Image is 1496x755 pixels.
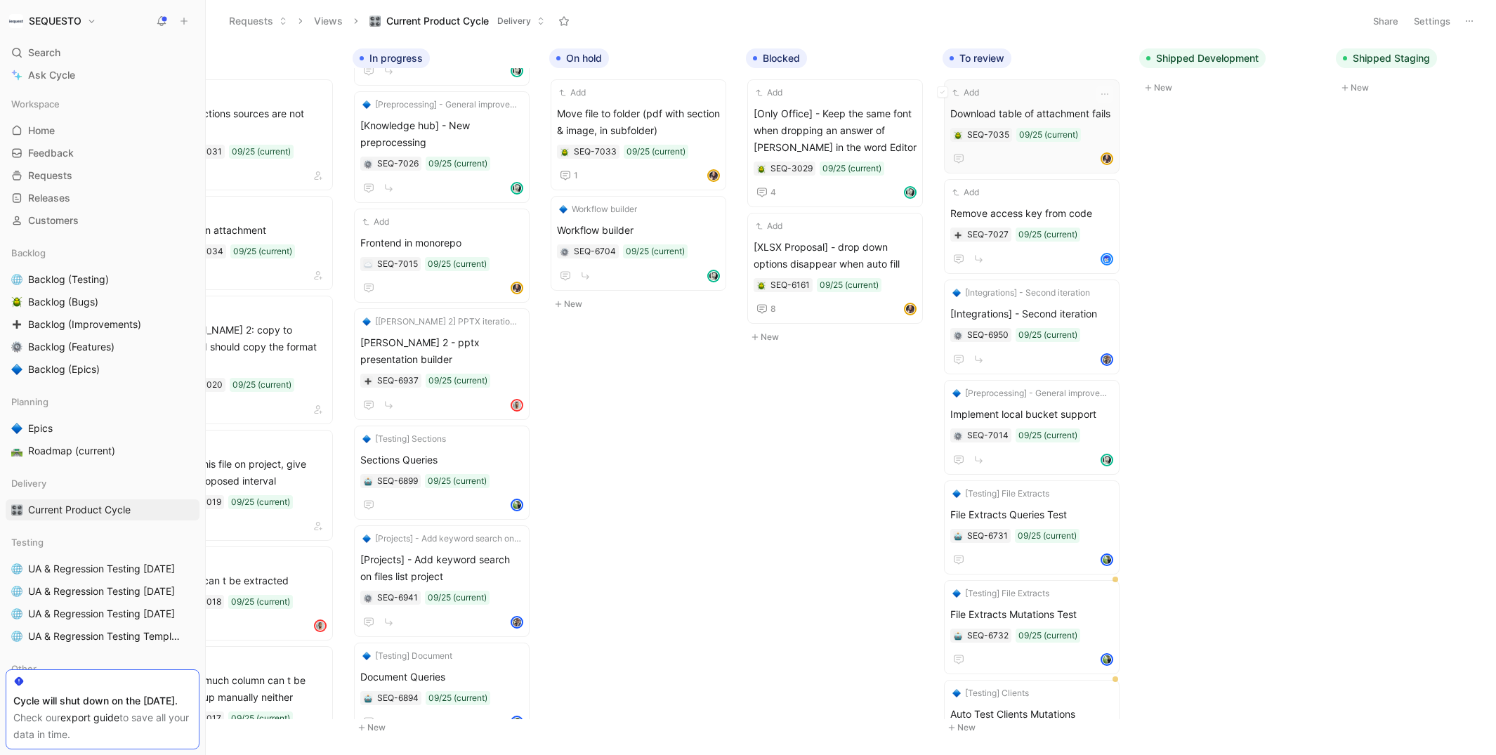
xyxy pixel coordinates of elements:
button: 🪲 [953,130,963,140]
button: SEQUESTOSEQUESTO [6,11,100,31]
div: ⚙️ [560,247,570,256]
a: 🔷Workflow builderWorkflow builder09/25 (current)avatar [551,196,726,291]
div: 09/25 (current) [820,278,879,292]
a: 🌐UA & Regression Testing [DATE] [6,603,199,624]
a: 🔷[[PERSON_NAME] 2] PPTX iteration 2[PERSON_NAME] 2 - pptx presentation builder09/25 (current)avatar [354,308,530,420]
span: Other [11,662,37,676]
button: ☁️ [363,259,373,269]
img: 🤖 [364,695,372,703]
img: 🌐 [11,631,22,642]
button: 🔷[Testing] File Extracts [950,487,1051,501]
span: Blocked [763,51,800,65]
span: [Testing] Clients [965,686,1029,700]
div: SEQ-7014 [967,428,1009,442]
a: Some sections sources are not opening09/25 (current) [157,79,333,190]
span: [Integrations] - Second iteration [950,306,1113,322]
button: On hold [549,48,609,68]
span: [Projects] - Add keyword search on files list project [360,551,523,585]
a: AddRemove access key from code09/25 (current)avatar [944,179,1120,274]
div: Testing🌐UA & Regression Testing [DATE]🌐UA & Regression Testing [DATE]🌐UA & Regression Testing [DA... [6,532,199,647]
img: 🎛️ [369,15,381,27]
img: 🔷 [362,435,371,443]
span: UA & Regression Testing [DATE] [28,562,175,576]
a: 🔷[Testing] SectionsSections Queries09/25 (current)avatar [354,426,530,520]
div: Delivery [6,473,199,494]
button: 🔷 [8,420,25,437]
div: 09/25 (current) [1018,529,1077,543]
span: Backlog [11,246,46,260]
a: 🌐Backlog (Testing) [6,269,199,290]
div: SEQ-7027 [967,228,1009,242]
img: 🔷 [362,652,371,660]
div: SEQ-3029 [770,162,813,176]
a: 🌐UA & Regression Testing [DATE] [6,581,199,602]
a: 🛣️Roadmap (current) [6,440,199,461]
img: SEQUESTO [9,14,23,28]
img: ⚙️ [954,331,962,340]
img: 🔷 [952,289,961,297]
img: avatar [512,400,522,410]
a: 🔷Backlog (Epics) [6,359,199,380]
div: Search [6,42,199,63]
a: 🔷[Integrations] - Second iteration[Integrations] - Second iteration09/25 (current)avatar [944,280,1120,374]
div: Backlog [6,242,199,263]
img: ⚙️ [954,432,962,440]
span: Shipped Development [1156,51,1259,65]
img: avatar [512,183,522,193]
a: 🔷Epics [6,418,199,439]
button: 🪲 [8,294,25,310]
div: Workspace [6,93,199,114]
button: Requests [223,11,294,32]
button: ⚙️ [953,330,963,340]
div: ⚙️ [363,593,373,603]
span: UA & Regression Testing Template [28,629,181,643]
span: Home [28,124,55,138]
div: SEQ-6161 [770,278,810,292]
div: SEQ-6899 [377,474,418,488]
span: Workflow builder [572,202,637,216]
span: [[PERSON_NAME] 2] PPTX iteration 2 [375,315,521,329]
span: Planning [11,395,48,409]
button: 🤖 [953,631,963,641]
a: Add[XLSX Proposal] - drop down options disappear when auto fill09/25 (current)8avatar [747,213,923,324]
a: 🔷[Testing] DocumentDocument Queries09/25 (current)avatar [354,643,530,737]
span: To review [959,51,1004,65]
span: UA & Regression Testing [DATE] [28,607,175,621]
button: 🔷[Testing] Sections [360,432,448,446]
button: 🪲 [756,164,766,173]
div: 09/25 (current) [231,495,290,509]
span: Epics [28,421,53,435]
img: 🔷 [952,389,961,398]
h1: SEQUESTO [29,15,81,27]
a: AddMove file to folder (pdf with section & image, in subfolder)09/25 (current)1avatar [551,79,726,190]
div: 09/25 (current) [232,145,291,159]
div: 09/25 (current) [428,591,487,605]
a: 🔷[Projects] - Add keyword search on files list project[Projects] - Add keyword search on files li... [354,525,530,637]
button: 🔷[Testing] File Extracts [950,586,1051,600]
button: 🤖 [363,693,373,703]
img: 🔷 [952,689,961,697]
span: File with much column can t be cleaned up manually neither [164,672,327,706]
button: 🪲 [560,147,570,157]
span: Backlog (Features) [28,340,114,354]
img: avatar [1102,555,1112,565]
span: Auto Test Clients Mutations [950,706,1113,723]
div: ⚙️ [363,159,373,169]
div: SEQ-7035 [967,128,1009,142]
span: Customers [28,214,79,228]
span: Feedback [28,146,74,160]
div: SEQ-7015 [377,257,418,271]
a: Upload this file on project, give wrong proposed interval09/25 (current) [157,430,333,541]
span: [XLSX Proposal] - drop down options disappear when auto fill [754,239,917,273]
span: [Projects] - Add keyword search on files list project [375,532,521,546]
span: Document Queries [360,669,523,685]
span: Move file to folder (pdf with section & image, in subfolder) [557,105,720,139]
button: Add [754,219,785,233]
a: 🔷[Testing] File ExtractsFile Extracts Queries Test09/25 (current)avatar [944,480,1120,575]
span: Search [28,44,60,61]
div: Delivery🎛️Current Product Cycle [6,473,199,520]
span: Website can t be extracted [164,572,327,589]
